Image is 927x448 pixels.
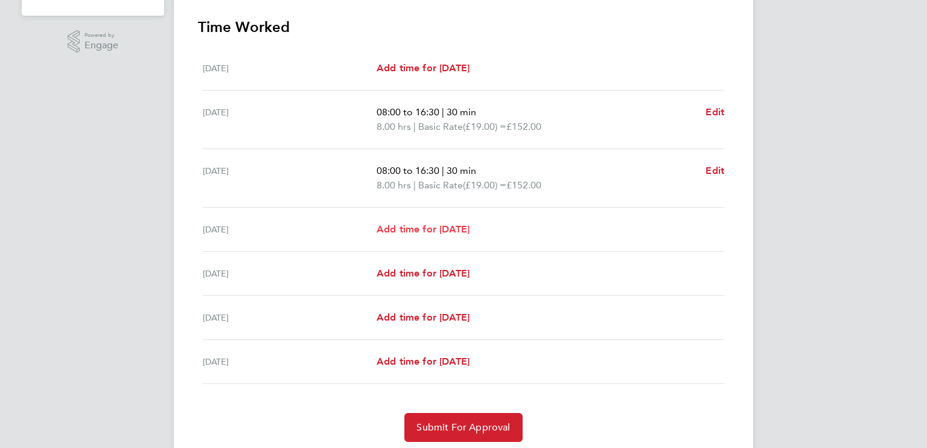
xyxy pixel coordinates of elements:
span: Add time for [DATE] [377,223,470,235]
div: [DATE] [203,105,377,134]
span: Add time for [DATE] [377,267,470,279]
span: 30 min [447,106,476,118]
a: Add time for [DATE] [377,354,470,369]
span: £152.00 [506,179,541,191]
span: £152.00 [506,121,541,132]
a: Add time for [DATE] [377,266,470,281]
span: Add time for [DATE] [377,356,470,367]
span: Basic Rate [418,120,463,134]
span: | [413,121,416,132]
span: Add time for [DATE] [377,312,470,323]
span: Edit [706,106,724,118]
div: [DATE] [203,354,377,369]
span: 30 min [447,165,476,176]
span: | [413,179,416,191]
div: [DATE] [203,164,377,193]
a: Edit [706,105,724,120]
span: 8.00 hrs [377,179,411,191]
span: Basic Rate [418,178,463,193]
a: Powered byEngage [68,30,119,53]
a: Add time for [DATE] [377,61,470,75]
a: Add time for [DATE] [377,222,470,237]
a: Edit [706,164,724,178]
span: Engage [84,40,118,51]
div: [DATE] [203,61,377,75]
h3: Time Worked [198,18,729,37]
span: | [442,106,444,118]
span: Add time for [DATE] [377,62,470,74]
span: (£19.00) = [463,121,506,132]
span: (£19.00) = [463,179,506,191]
span: | [442,165,444,176]
span: Powered by [84,30,118,40]
span: 8.00 hrs [377,121,411,132]
a: Add time for [DATE] [377,310,470,325]
div: [DATE] [203,266,377,281]
button: Submit For Approval [404,413,522,442]
span: Edit [706,165,724,176]
span: Submit For Approval [416,421,510,434]
span: 08:00 to 16:30 [377,106,439,118]
div: [DATE] [203,222,377,237]
span: 08:00 to 16:30 [377,165,439,176]
div: [DATE] [203,310,377,325]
